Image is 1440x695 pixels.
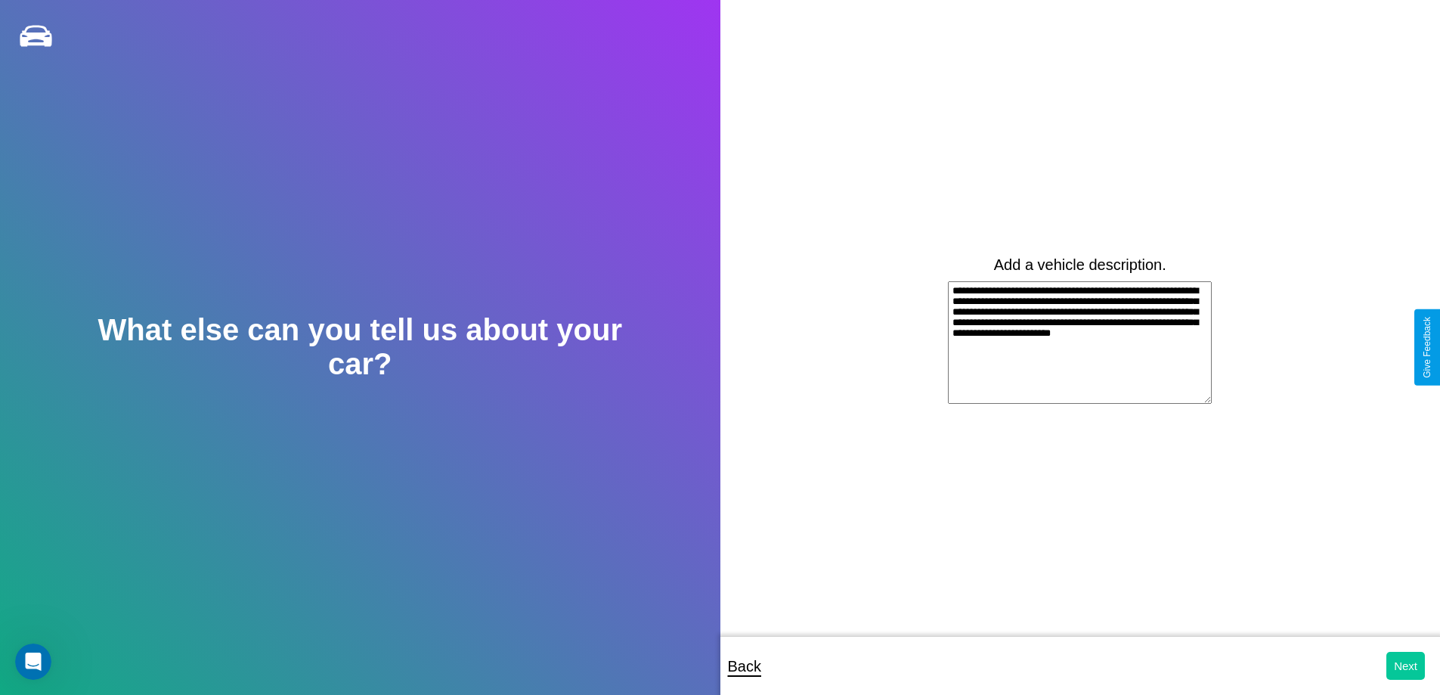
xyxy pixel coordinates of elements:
[15,644,51,680] iframe: Intercom live chat
[72,313,648,381] h2: What else can you tell us about your car?
[728,653,761,680] p: Back
[994,256,1166,274] label: Add a vehicle description.
[1422,317,1432,378] div: Give Feedback
[1386,652,1425,680] button: Next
